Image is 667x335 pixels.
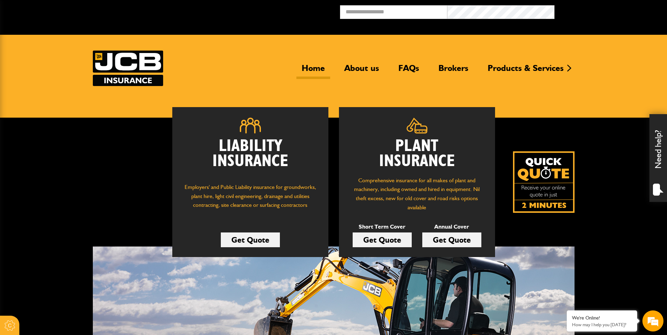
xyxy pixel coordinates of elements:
a: Home [296,63,330,79]
a: Get Quote [422,232,481,247]
button: Broker Login [554,5,662,16]
p: How may I help you today? [572,322,632,327]
h2: Liability Insurance [183,139,318,176]
div: Need help? [649,114,667,202]
p: Short Term Cover [353,222,412,231]
p: Employers' and Public Liability insurance for groundworks, plant hire, light civil engineering, d... [183,183,318,216]
h2: Plant Insurance [349,139,485,169]
img: JCB Insurance Services logo [93,51,163,86]
p: Annual Cover [422,222,481,231]
a: Brokers [433,63,474,79]
p: Comprehensive insurance for all makes of plant and machinery, including owned and hired in equipm... [349,176,485,212]
div: We're Online! [572,315,632,321]
a: Get your insurance quote isn just 2-minutes [513,151,575,213]
img: Quick Quote [513,151,575,213]
a: Products & Services [482,63,569,79]
a: JCB Insurance Services [93,51,163,86]
a: FAQs [393,63,424,79]
a: Get Quote [353,232,412,247]
a: About us [339,63,384,79]
a: Get Quote [221,232,280,247]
